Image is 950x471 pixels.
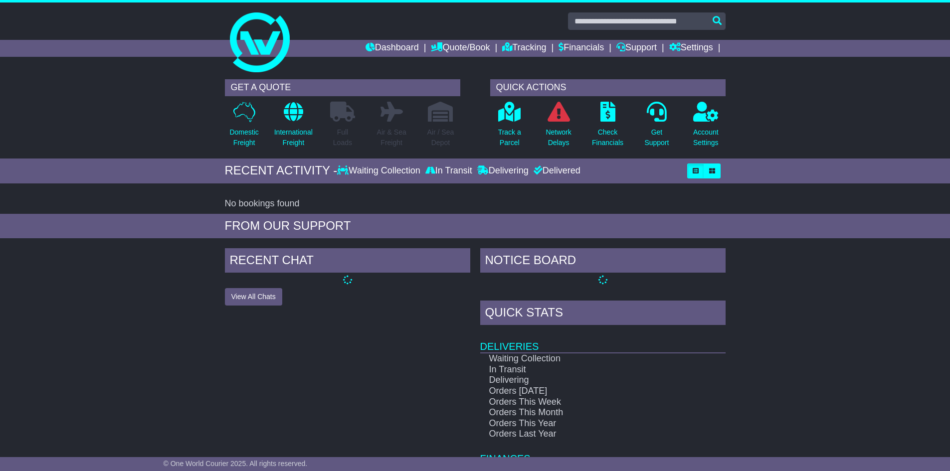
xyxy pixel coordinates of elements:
[498,101,522,154] a: Track aParcel
[225,79,460,96] div: GET A QUOTE
[427,127,454,148] p: Air / Sea Depot
[480,407,690,418] td: Orders This Month
[531,165,580,176] div: Delivered
[693,127,719,148] p: Account Settings
[229,127,258,148] p: Domestic Freight
[480,327,726,353] td: Deliveries
[274,127,313,148] p: International Freight
[480,397,690,408] td: Orders This Week
[616,40,657,57] a: Support
[164,460,308,468] span: © One World Courier 2025. All rights reserved.
[229,101,259,154] a: DomesticFreight
[431,40,490,57] a: Quote/Book
[274,101,313,154] a: InternationalFreight
[480,386,690,397] td: Orders [DATE]
[559,40,604,57] a: Financials
[498,127,521,148] p: Track a Parcel
[480,375,690,386] td: Delivering
[480,301,726,327] div: Quick Stats
[644,101,669,154] a: GetSupport
[591,101,624,154] a: CheckFinancials
[337,165,422,176] div: Waiting Collection
[545,101,571,154] a: NetworkDelays
[490,79,726,96] div: QUICK ACTIONS
[423,165,475,176] div: In Transit
[592,127,623,148] p: Check Financials
[475,165,531,176] div: Delivering
[330,127,355,148] p: Full Loads
[480,364,690,375] td: In Transit
[693,101,719,154] a: AccountSettings
[225,198,726,209] div: No bookings found
[225,219,726,233] div: FROM OUR SUPPORT
[669,40,713,57] a: Settings
[480,418,690,429] td: Orders This Year
[480,248,726,275] div: NOTICE BOARD
[644,127,669,148] p: Get Support
[502,40,546,57] a: Tracking
[225,248,470,275] div: RECENT CHAT
[366,40,419,57] a: Dashboard
[480,429,690,440] td: Orders Last Year
[377,127,406,148] p: Air & Sea Freight
[546,127,571,148] p: Network Delays
[480,440,726,465] td: Finances
[225,288,282,306] button: View All Chats
[225,163,338,178] div: RECENT ACTIVITY -
[480,353,690,364] td: Waiting Collection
